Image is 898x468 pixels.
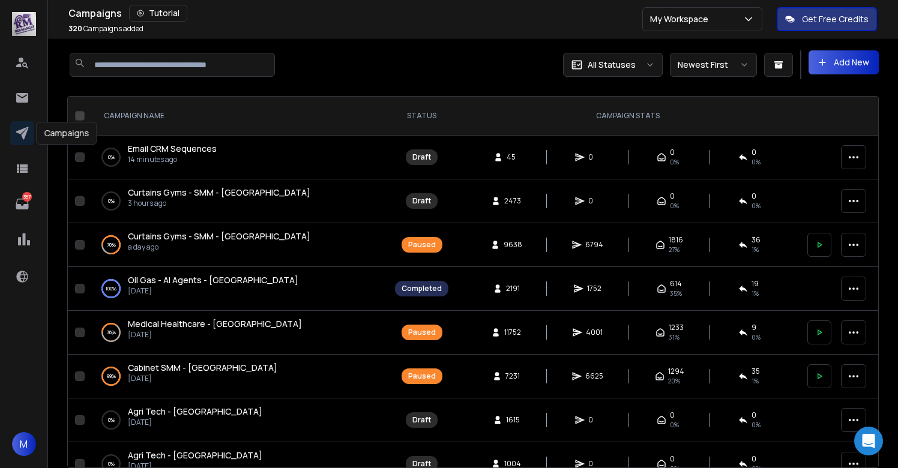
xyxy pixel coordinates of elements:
a: Oil Gas - AI Agents - [GEOGRAPHIC_DATA] [128,274,298,286]
p: 100 % [106,283,116,295]
div: Paused [408,240,436,250]
span: 11752 [504,328,521,337]
a: Curtains Gyms - SMM - [GEOGRAPHIC_DATA] [128,230,310,242]
p: [DATE] [128,330,302,340]
span: 0 [752,410,756,420]
span: 1233 [669,323,684,332]
span: 0 [752,148,756,157]
td: 76%Curtains Gyms - SMM - [GEOGRAPHIC_DATA]a day ago [89,223,388,267]
div: Draft [412,196,431,206]
td: 0%Agri Tech - [GEOGRAPHIC_DATA][DATE] [89,398,388,442]
span: 9638 [504,240,522,250]
span: 0 [752,454,756,464]
div: Draft [412,152,431,162]
div: Campaigns [68,5,642,22]
span: 0% [752,157,761,167]
span: Agri Tech - [GEOGRAPHIC_DATA] [128,406,262,417]
button: Add New [809,50,879,74]
a: Medical Healthcare - [GEOGRAPHIC_DATA] [128,318,302,330]
a: Cabinet SMM - [GEOGRAPHIC_DATA] [128,362,277,374]
span: 0% [670,420,679,430]
span: 6794 [585,240,603,250]
span: Curtains Gyms - SMM - [GEOGRAPHIC_DATA] [128,187,310,198]
p: [DATE] [128,286,298,296]
span: 1 % [752,245,759,254]
button: Newest First [670,53,757,77]
span: 1 % [752,376,759,386]
span: 0 [588,415,600,425]
span: 2191 [506,284,520,293]
span: 1 % [752,289,759,298]
div: Completed [402,284,442,293]
span: 20 % [668,376,680,386]
button: M [12,432,36,456]
div: Campaigns [37,122,97,145]
span: 0 [670,191,675,201]
span: 0 [588,152,600,162]
span: 0% [670,201,679,211]
span: Curtains Gyms - SMM - [GEOGRAPHIC_DATA] [128,230,310,242]
td: 100%Oil Gas - AI Agents - [GEOGRAPHIC_DATA][DATE] [89,267,388,311]
span: 2473 [504,196,521,206]
p: 0 % [108,195,115,207]
a: Agri Tech - [GEOGRAPHIC_DATA] [128,449,262,461]
span: 0 [588,196,600,206]
span: 0 % [752,332,761,342]
span: Agri Tech - [GEOGRAPHIC_DATA] [128,449,262,461]
p: All Statuses [588,59,636,71]
span: Email CRM Sequences [128,143,217,154]
p: 0 % [108,151,115,163]
span: 0% [752,201,761,211]
span: 614 [670,279,682,289]
span: 19 [752,279,759,289]
p: Get Free Credits [802,13,869,25]
div: Paused [408,371,436,381]
span: 0% [670,157,679,167]
span: 35 % [670,289,682,298]
p: [DATE] [128,374,277,383]
a: Agri Tech - [GEOGRAPHIC_DATA] [128,406,262,418]
td: 99%Cabinet SMM - [GEOGRAPHIC_DATA][DATE] [89,355,388,398]
span: 0% [752,420,761,430]
span: 1752 [587,284,601,293]
span: 9 [752,323,756,332]
span: 0 [670,148,675,157]
span: 7231 [505,371,520,381]
span: 1615 [506,415,520,425]
th: CAMPAIGN STATS [456,97,800,136]
img: logo [12,12,36,36]
button: Tutorial [129,5,187,22]
div: Draft [412,415,431,425]
th: STATUS [388,97,456,136]
p: 367 [22,192,32,202]
p: a day ago [128,242,310,252]
span: 6625 [585,371,603,381]
span: 320 [68,23,82,34]
td: 0%Curtains Gyms - SMM - [GEOGRAPHIC_DATA]3 hours ago [89,179,388,223]
p: Campaigns added [68,24,143,34]
span: 35 [752,367,760,376]
p: 3 hours ago [128,199,310,208]
p: [DATE] [128,418,262,427]
a: 367 [10,192,34,216]
span: 27 % [669,245,680,254]
p: 36 % [107,326,116,338]
span: 0 [752,191,756,201]
span: 0 [670,454,675,464]
span: Cabinet SMM - [GEOGRAPHIC_DATA] [128,362,277,373]
p: 14 minutes ago [128,155,217,164]
span: 4001 [586,328,603,337]
span: 45 [507,152,519,162]
p: 0 % [108,414,115,426]
div: Paused [408,328,436,337]
span: 0 [670,410,675,420]
span: 31 % [669,332,680,342]
span: 1816 [669,235,683,245]
button: Get Free Credits [777,7,877,31]
td: 0%Email CRM Sequences14 minutes ago [89,136,388,179]
p: My Workspace [650,13,713,25]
